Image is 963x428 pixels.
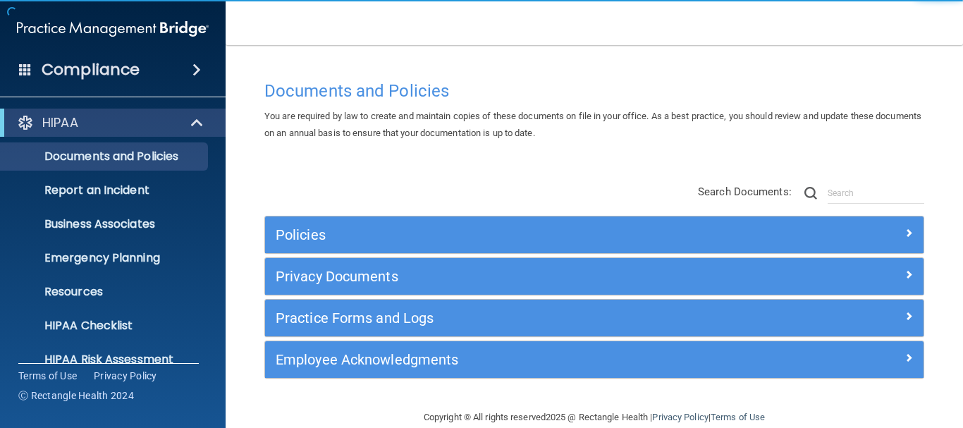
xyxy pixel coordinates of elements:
[276,352,749,367] h5: Employee Acknowledgments
[9,149,202,164] p: Documents and Policies
[652,412,708,422] a: Privacy Policy
[264,111,921,138] span: You are required by law to create and maintain copies of these documents on file in your office. ...
[18,389,134,403] span: Ⓒ Rectangle Health 2024
[276,265,913,288] a: Privacy Documents
[17,114,204,131] a: HIPAA
[276,310,749,326] h5: Practice Forms and Logs
[9,251,202,265] p: Emergency Planning
[276,227,749,243] h5: Policies
[698,185,792,198] span: Search Documents:
[94,369,157,383] a: Privacy Policy
[9,319,202,333] p: HIPAA Checklist
[18,369,77,383] a: Terms of Use
[42,60,140,80] h4: Compliance
[9,217,202,231] p: Business Associates
[9,353,202,367] p: HIPAA Risk Assessment
[9,183,202,197] p: Report an Incident
[276,307,913,329] a: Practice Forms and Logs
[276,269,749,284] h5: Privacy Documents
[711,412,765,422] a: Terms of Use
[276,224,913,246] a: Policies
[276,348,913,371] a: Employee Acknowledgments
[17,15,209,43] img: PMB logo
[9,285,202,299] p: Resources
[264,82,924,100] h4: Documents and Policies
[42,114,78,131] p: HIPAA
[828,183,924,204] input: Search
[804,187,817,200] img: ic-search.3b580494.png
